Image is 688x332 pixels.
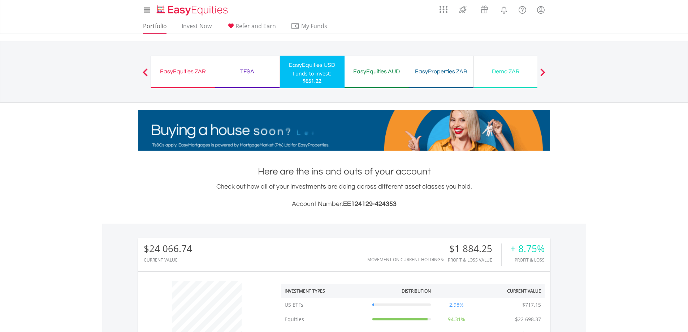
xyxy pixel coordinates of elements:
a: Portfolio [140,22,170,34]
th: Current Value [479,284,545,298]
td: $22 698.37 [511,312,545,327]
div: Distribution [402,288,431,294]
div: $24 066.74 [144,243,192,254]
span: Refer and Earn [235,22,276,30]
td: US ETFs [281,298,369,312]
img: vouchers-v2.svg [478,4,490,15]
a: Vouchers [473,2,495,15]
h3: Account Number: [138,199,550,209]
h1: Here are the ins and outs of your account [138,165,550,178]
div: EasyEquities USD [284,60,340,70]
a: Home page [154,2,231,16]
div: EasyEquities AUD [349,66,404,77]
a: FAQ's and Support [513,2,532,16]
div: Demo ZAR [478,66,534,77]
div: Check out how all of your investments are doing across different asset classes you hold. [138,182,550,209]
span: $651.22 [303,77,321,84]
a: My Profile [532,2,550,18]
img: EasyEquities_Logo.png [155,4,231,16]
a: Refer and Earn [224,22,279,34]
img: EasyMortage Promotion Banner [138,110,550,151]
a: AppsGrid [435,2,452,13]
img: grid-menu-icon.svg [440,5,447,13]
div: EasyEquities ZAR [155,66,211,77]
div: Movement on Current Holdings: [367,257,444,262]
div: $1 884.25 [448,243,501,254]
button: Next [536,72,550,79]
button: Previous [138,72,152,79]
div: Funds to invest: [293,70,331,77]
div: + 8.75% [510,243,545,254]
td: 2.98% [434,298,479,312]
div: Profit & Loss Value [448,258,501,262]
img: thrive-v2.svg [457,4,469,15]
td: 94.31% [434,312,479,327]
th: Investment Types [281,284,369,298]
a: Invest Now [179,22,215,34]
span: EE124129-424353 [343,201,397,207]
div: CURRENT VALUE [144,258,192,262]
a: Notifications [495,2,513,16]
td: Equities [281,312,369,327]
span: My Funds [291,21,338,31]
td: $717.15 [519,298,545,312]
div: Profit & Loss [510,258,545,262]
div: EasyProperties ZAR [414,66,469,77]
div: TFSA [220,66,275,77]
